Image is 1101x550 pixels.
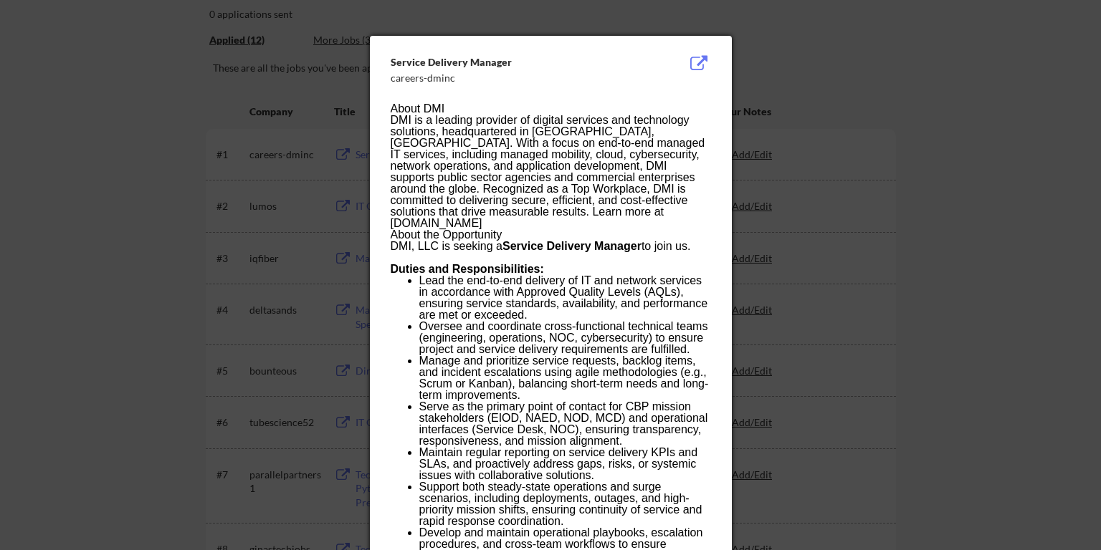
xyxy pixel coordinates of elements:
h2: About the Opportunity [391,229,710,241]
h2: About DMI [391,103,710,115]
li: Support both steady-state operations and surge scenarios, including deployments, outages, and hig... [419,481,710,527]
li: Maintain regular reporting on service delivery KPIs and SLAs, and proactively address gaps, risks... [419,447,710,481]
div: Service Delivery Manager [391,55,639,69]
strong: Service Delivery Manager [502,240,642,252]
p: DMI is a leading provider of digital services and technology solutions, headquartered in [GEOGRAP... [391,115,710,229]
div: careers-dminc [391,71,639,85]
p: DMI, LLC is seeking a to join us. [391,241,710,252]
li: Manage and prioritize service requests, backlog items, and incident escalations using agile metho... [419,355,710,401]
li: Lead the end-to-end delivery of IT and network services in accordance with Approved Quality Level... [419,275,710,321]
strong: Duties and Responsibilities: [391,263,544,275]
li: Serve as the primary point of contact for CBP mission stakeholders (EIOD, NAED, NOD, MCD) and ope... [419,401,710,447]
li: Oversee and coordinate cross-functional technical teams (engineering, operations, NOC, cybersecur... [419,321,710,355]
